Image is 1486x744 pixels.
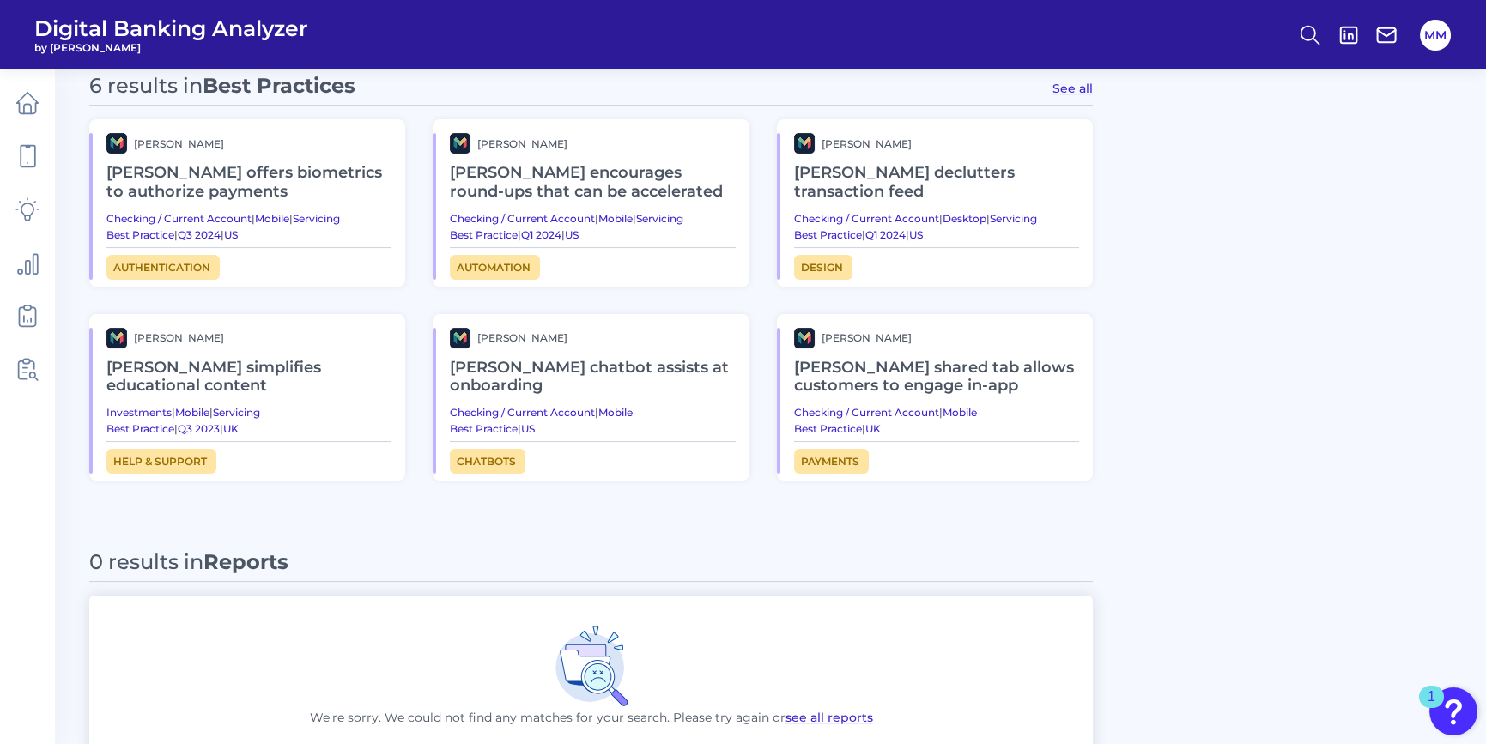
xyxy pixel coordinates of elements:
a: Checking / Current Account [106,212,252,225]
a: Mobile [943,406,977,419]
span: | [906,228,909,241]
a: US [909,228,923,241]
a: Checking / Current Account [794,212,939,225]
span: Reports [203,549,288,574]
a: Best Practice [106,228,174,241]
button: Open Resource Center, 1 new notification [1429,687,1477,735]
span: | [289,212,293,225]
span: | [939,406,943,419]
span: | [862,228,865,241]
a: Design [794,255,852,280]
a: Checking / Current Account [794,406,939,419]
h2: [PERSON_NAME] offers biometrics to authorize payments [106,154,391,211]
a: Q3 2024 [178,228,221,241]
a: Best Practice [106,422,174,435]
h2: [PERSON_NAME] chatbot assists at onboarding [450,348,735,406]
a: Best Practice [450,228,518,241]
a: Payments [794,449,869,474]
p: We're sorry. We could not find any matches for your search. Please try again or [310,709,873,726]
a: UK [223,422,239,435]
a: brand logo[PERSON_NAME] [106,328,391,348]
a: Checking / Current Account [450,406,595,419]
span: [PERSON_NAME] [477,331,567,344]
button: MM [1420,20,1451,51]
span: [PERSON_NAME] [822,137,912,150]
span: | [209,406,213,419]
img: brand logo [794,328,815,348]
a: Servicing [213,406,260,419]
span: | [174,228,178,241]
span: | [220,422,223,435]
span: [PERSON_NAME] [134,137,224,150]
a: brand logo[PERSON_NAME] [450,328,735,348]
span: | [633,212,636,225]
a: brand logo[PERSON_NAME] [450,133,735,154]
img: brand logo [450,133,470,154]
a: US [565,228,579,241]
h2: [PERSON_NAME] declutters transaction feed [794,154,1079,211]
a: Chatbots [450,449,525,474]
h2: [PERSON_NAME] encourages round-ups that can be accelerated [450,154,735,211]
span: | [862,422,865,435]
span: [PERSON_NAME] [134,331,224,344]
a: Checking / Current Account [450,212,595,225]
span: [PERSON_NAME] [822,331,912,344]
button: See all [1052,81,1093,96]
h2: [PERSON_NAME] shared tab allows customers to engage in-app [794,348,1079,406]
img: brand logo [794,133,815,154]
img: brand logo [106,133,127,154]
a: Best Practice [450,422,518,435]
a: Help & Support [106,449,216,474]
a: Q1 2024 [521,228,561,241]
a: Authentication [106,255,220,280]
span: | [174,422,178,435]
a: brand logo[PERSON_NAME] [794,133,1079,154]
span: by [PERSON_NAME] [34,41,308,54]
span: | [518,422,521,435]
span: | [595,212,598,225]
a: Servicing [293,212,340,225]
button: see all reports [785,709,873,726]
a: Automation [450,255,540,280]
a: Q3 2023 [178,422,220,435]
span: | [172,406,175,419]
span: | [221,228,224,241]
a: Servicing [990,212,1037,225]
a: Mobile [175,406,209,419]
span: | [518,228,521,241]
img: brand logo [106,328,127,348]
h2: [PERSON_NAME] simplifies educational content [106,348,391,406]
a: Mobile [598,212,633,225]
span: | [561,228,565,241]
a: Mobile [598,406,633,419]
div: 0 results in [89,549,288,574]
img: brand logo [450,328,470,348]
a: US [521,422,535,435]
a: brand logo[PERSON_NAME] [106,133,391,154]
div: 6 results in [89,73,355,98]
a: Desktop [943,212,986,225]
div: 1 [1428,697,1435,719]
a: UK [865,422,881,435]
a: US [224,228,238,241]
a: Q1 2024 [865,228,906,241]
a: Servicing [636,212,683,225]
span: | [939,212,943,225]
a: Best Practice [794,228,862,241]
span: | [252,212,255,225]
a: brand logo[PERSON_NAME] [794,328,1079,348]
span: [PERSON_NAME] [477,137,567,150]
span: Digital Banking Analyzer [34,15,308,41]
a: Investments [106,406,172,419]
a: Mobile [255,212,289,225]
span: Best Practices [203,73,355,98]
span: | [986,212,990,225]
a: Best Practice [794,422,862,435]
span: | [595,406,598,419]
